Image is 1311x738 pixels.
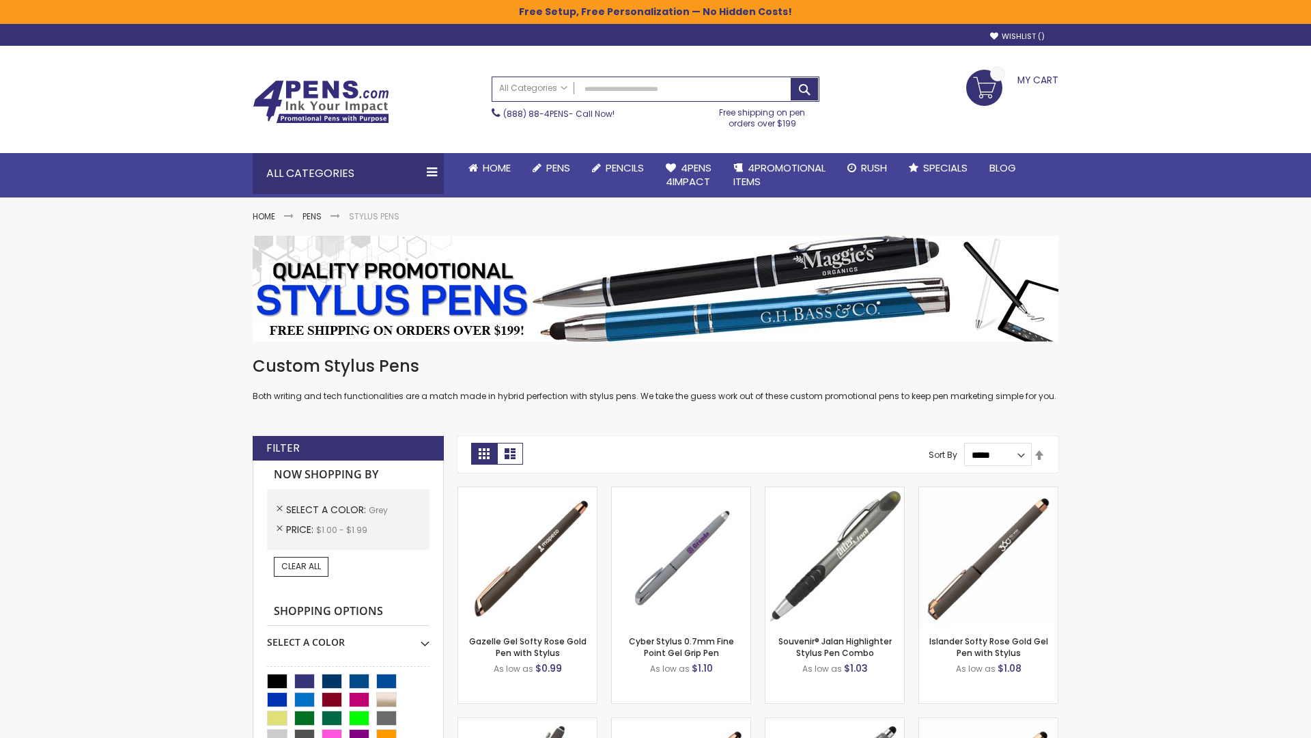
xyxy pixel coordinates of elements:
[469,635,587,658] a: Gazelle Gel Softy Rose Gold Pen with Stylus
[253,153,444,194] div: All Categories
[458,487,597,626] img: Gazelle Gel Softy Rose Gold Pen with Stylus-Grey
[998,661,1021,675] span: $1.08
[253,80,389,124] img: 4Pens Custom Pens and Promotional Products
[286,503,369,517] span: Select A Color
[898,153,978,183] a: Specials
[281,560,321,572] span: Clear All
[919,717,1058,729] a: Islander Softy Rose Gold Gel Pen with Stylus - ColorJet Imprint-Grey
[457,153,522,183] a: Home
[267,461,429,489] strong: Now Shopping by
[989,161,1016,175] span: Blog
[349,210,399,222] strong: Stylus Pens
[733,161,826,189] span: 4PROMOTIONAL ITEMS
[316,524,367,536] span: $1.00 - $1.99
[919,487,1058,626] img: Islander Softy Rose Gold Gel Pen with Stylus-Grey
[458,487,597,498] a: Gazelle Gel Softy Rose Gold Pen with Stylus-Grey
[861,161,887,175] span: Rush
[722,153,836,197] a: 4PROMOTIONALITEMS
[606,161,644,175] span: Pencils
[802,663,842,674] span: As low as
[666,161,711,189] span: 4Pens 4impact
[302,210,322,222] a: Pens
[458,717,597,729] a: Custom Soft Touch® Metal Pens with Stylus-Grey
[919,487,1058,498] a: Islander Softy Rose Gold Gel Pen with Stylus-Grey
[492,77,574,100] a: All Categories
[692,661,713,675] span: $1.10
[503,108,569,120] a: (888) 88-4PENS
[483,161,511,175] span: Home
[253,355,1058,377] h1: Custom Stylus Pens
[253,210,275,222] a: Home
[765,717,904,729] a: Minnelli Softy Pen with Stylus - Laser Engraved-Grey
[836,153,898,183] a: Rush
[650,663,690,674] span: As low as
[956,663,996,674] span: As low as
[778,635,892,658] a: Souvenir® Jalan Highlighter Stylus Pen Combo
[765,487,904,626] img: Souvenir® Jalan Highlighter Stylus Pen Combo-Grey
[522,153,581,183] a: Pens
[253,236,1058,342] img: Stylus Pens
[612,487,750,626] img: Cyber Stylus 0.7mm Fine Point Gel Grip Pen-Grey
[546,161,570,175] span: Pens
[581,153,655,183] a: Pencils
[655,153,722,197] a: 4Pens4impact
[535,661,562,675] span: $0.99
[612,717,750,729] a: Gazelle Gel Softy Rose Gold Pen with Stylus - ColorJet-Grey
[844,661,868,675] span: $1.03
[612,487,750,498] a: Cyber Stylus 0.7mm Fine Point Gel Grip Pen-Grey
[765,487,904,498] a: Souvenir® Jalan Highlighter Stylus Pen Combo-Grey
[929,449,957,461] label: Sort By
[990,31,1045,42] a: Wishlist
[267,626,429,649] div: Select A Color
[494,663,533,674] span: As low as
[705,102,820,129] div: Free shipping on pen orders over $199
[274,557,328,576] a: Clear All
[286,523,316,536] span: Price
[499,83,567,94] span: All Categories
[369,504,388,516] span: Grey
[266,441,300,456] strong: Filter
[503,108,615,120] span: - Call Now!
[923,161,968,175] span: Specials
[629,635,734,658] a: Cyber Stylus 0.7mm Fine Point Gel Grip Pen
[253,355,1058,402] div: Both writing and tech functionalities are a match made in hybrid perfection with stylus pens. We ...
[471,443,497,465] strong: Grid
[267,597,429,627] strong: Shopping Options
[929,635,1048,658] a: Islander Softy Rose Gold Gel Pen with Stylus
[978,153,1027,183] a: Blog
